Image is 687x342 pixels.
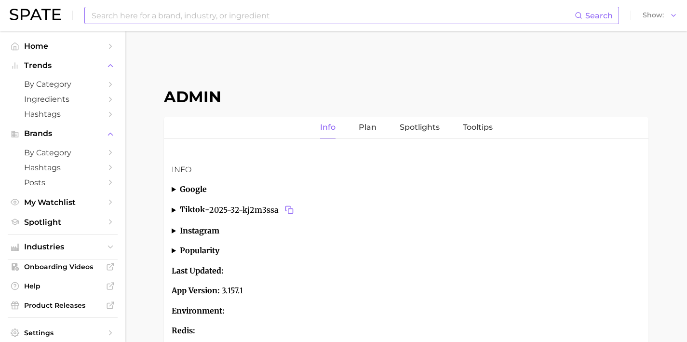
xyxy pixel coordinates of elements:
a: Onboarding Videos [8,260,118,274]
span: Spotlight [24,218,101,227]
a: Plan [359,117,377,138]
span: Home [24,41,101,51]
button: Industries [8,240,118,254]
summary: instagram [172,225,641,237]
strong: tiktok [180,205,205,215]
strong: App Version: [172,286,220,295]
span: Search [585,11,613,20]
span: by Category [24,148,101,157]
a: by Category [8,145,118,160]
a: Settings [8,326,118,340]
a: Help [8,279,118,293]
button: Show [640,9,680,22]
a: Info [320,117,336,138]
button: Trends [8,58,118,73]
img: SPATE [10,9,61,20]
span: Brands [24,129,101,138]
span: Hashtags [24,163,101,172]
a: Home [8,39,118,54]
strong: google [180,184,207,194]
p: 3.157.1 [172,285,641,297]
span: Settings [24,328,101,337]
strong: Last Updated: [172,266,224,275]
strong: popularity [180,246,219,255]
button: Copy 2025-32-kj2m3ssa to clipboard [283,203,296,217]
a: My Watchlist [8,195,118,210]
button: Brands [8,126,118,141]
span: Onboarding Videos [24,262,101,271]
span: Product Releases [24,301,101,310]
strong: Redis: [172,326,195,335]
a: Product Releases [8,298,118,313]
a: Posts [8,175,118,190]
input: Search here for a brand, industry, or ingredient [91,7,575,24]
span: Help [24,282,101,290]
span: My Watchlist [24,198,101,207]
summary: popularity [172,245,641,257]
strong: instagram [180,226,219,235]
span: Industries [24,243,101,251]
span: by Category [24,80,101,89]
span: Hashtags [24,109,101,119]
summary: tiktok-2025-32-kj2m3ssaCopy 2025-32-kj2m3ssa to clipboard [172,203,641,217]
a: Hashtags [8,160,118,175]
span: - [205,205,209,215]
h3: Info [172,164,641,176]
span: Posts [24,178,101,187]
a: Tooltips [463,117,493,138]
strong: Environment: [172,306,225,315]
a: Ingredients [8,92,118,107]
a: by Category [8,77,118,92]
a: Spotlight [8,215,118,230]
h1: Admin [164,87,648,106]
span: Show [643,13,664,18]
summary: google [172,183,641,196]
span: Trends [24,61,101,70]
span: Ingredients [24,95,101,104]
a: Spotlights [400,117,440,138]
a: Hashtags [8,107,118,122]
span: 2025-32-kj2m3ssa [209,203,296,217]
